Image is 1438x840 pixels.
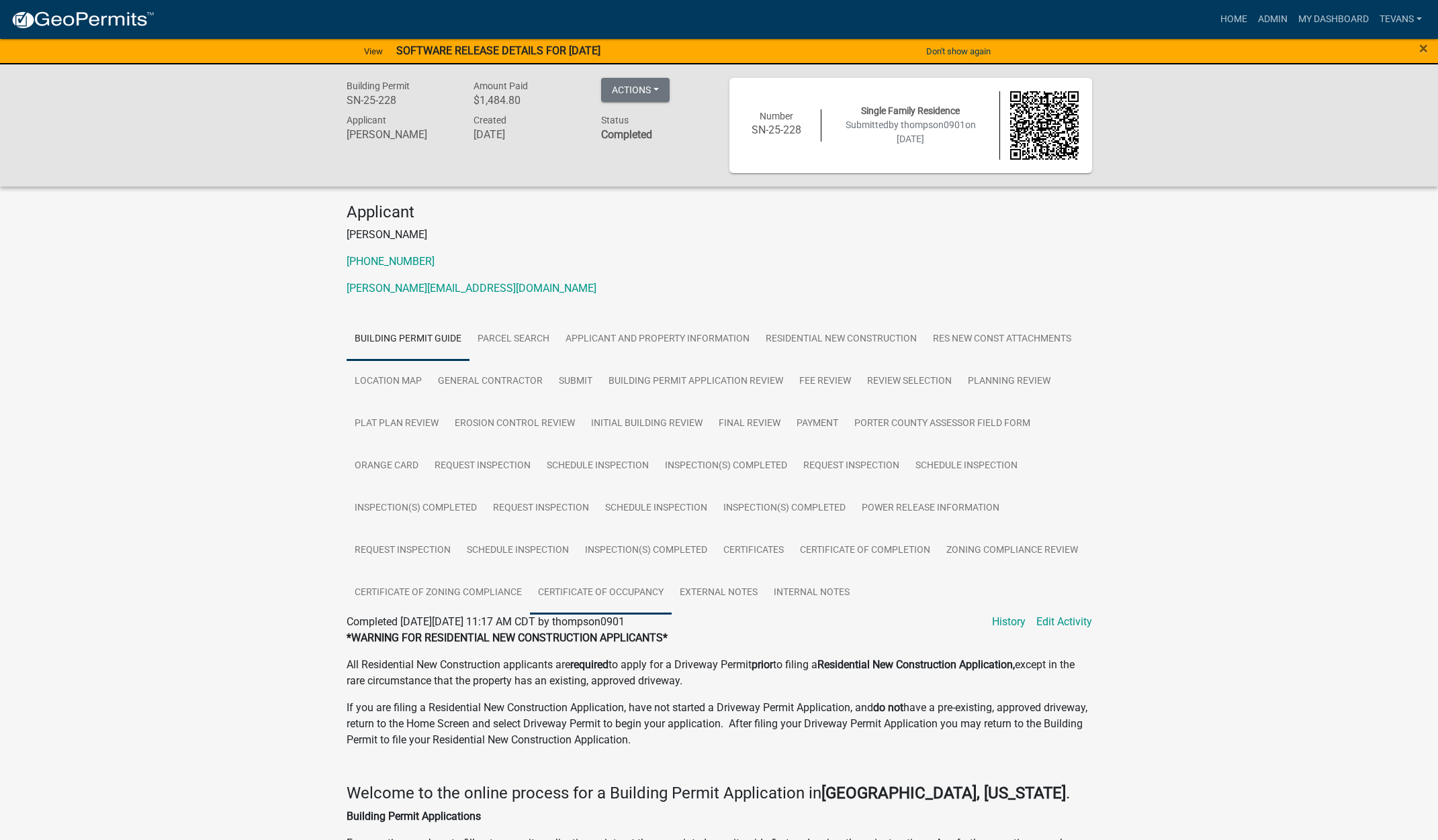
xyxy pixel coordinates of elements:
[711,403,789,445] a: Final Review
[430,360,551,403] a: General Contractor
[600,360,791,403] a: Building Permit Application Review
[817,658,1015,671] strong: Residential New Construction Application,
[921,40,996,62] button: Don't show again
[347,255,435,268] a: [PHONE_NUMBER]
[821,784,1066,802] strong: [GEOGRAPHIC_DATA], [US_STATE]
[347,360,430,403] a: Location Map
[791,360,859,403] a: Fee Review
[1036,614,1092,630] a: Edit Activity
[715,529,792,572] a: Certificates
[459,529,577,572] a: Schedule Inspection
[752,658,773,671] strong: prior
[347,810,481,823] strong: Building Permit Applications
[347,115,386,125] span: Applicant
[396,44,600,57] strong: SOFTWARE RELEASE DETAILS FOR [DATE]
[1419,39,1428,58] span: ×
[766,572,858,615] a: Internal Notes
[347,203,1092,222] h4: Applicant
[347,128,454,141] h6: [PERSON_NAME]
[743,123,811,136] h6: SN-25-228
[1215,7,1253,32] a: Home
[347,784,1092,803] h4: Welcome to the online process for a Building Permit Application in .
[1419,40,1428,56] button: Close
[551,360,600,403] a: Submit
[474,115,506,125] span: Created
[474,128,581,141] h6: [DATE]
[347,657,1092,689] p: All Residential New Construction applicants are to apply for a Driveway Permit to filing a except...
[539,445,657,488] a: Schedule Inspection
[672,572,766,615] a: External Notes
[347,227,1092,243] p: [PERSON_NAME]
[925,318,1079,361] a: Res New Const Attachments
[347,700,1092,748] p: If you are filing a Residential New Construction Application, have not started a Driveway Permit ...
[557,318,758,361] a: Applicant and Property Information
[347,81,410,91] span: Building Permit
[426,445,539,488] a: Request Inspection
[601,78,670,102] button: Actions
[889,119,965,130] span: by thompson0901
[570,658,609,671] strong: required
[347,94,454,107] h6: SN-25-228
[938,529,1086,572] a: Zoning Compliance Review
[347,615,625,628] span: Completed [DATE][DATE] 11:17 AM CDT by thompson0901
[359,40,388,62] a: View
[577,529,715,572] a: Inspection(s) Completed
[846,119,976,144] span: Submitted on [DATE]
[347,631,668,644] strong: *WARNING FOR RESIDENTIAL NEW CONSTRUCTION APPLICANTS*
[485,487,597,530] a: Request Inspection
[873,701,903,714] strong: do not
[347,529,459,572] a: Request Inspection
[474,94,581,107] h6: $1,484.80
[861,105,960,116] span: Single Family Residence
[792,529,938,572] a: Certificate of Completion
[347,282,596,295] a: [PERSON_NAME][EMAIL_ADDRESS][DOMAIN_NAME]
[1374,7,1427,32] a: tevans
[854,487,1007,530] a: Power Release Information
[597,487,715,530] a: Schedule Inspection
[347,572,530,615] a: Certificate of Zoning Compliance
[758,318,925,361] a: Residential New Construction
[347,318,469,361] a: Building Permit Guide
[347,487,485,530] a: Inspection(s) Completed
[907,445,1026,488] a: Schedule Inspection
[795,445,907,488] a: Request Inspection
[992,614,1026,630] a: History
[447,403,583,445] a: Erosion Control Review
[657,445,795,488] a: Inspection(s) Completed
[601,115,629,125] span: Status
[960,360,1059,403] a: Planning Review
[601,128,652,141] strong: Completed
[760,111,793,121] span: Number
[715,487,854,530] a: Inspection(s) Completed
[474,81,528,91] span: Amount Paid
[347,445,426,488] a: Orange Card
[469,318,557,361] a: Parcel search
[530,572,672,615] a: Certificate of Occupancy
[347,403,447,445] a: Plat Plan Review
[789,403,846,445] a: Payment
[846,403,1038,445] a: Porter County Assessor Field Form
[1293,7,1374,32] a: My Dashboard
[583,403,711,445] a: Initial Building Review
[1010,91,1079,160] img: QR code
[1253,7,1293,32] a: Admin
[859,360,960,403] a: Review Selection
